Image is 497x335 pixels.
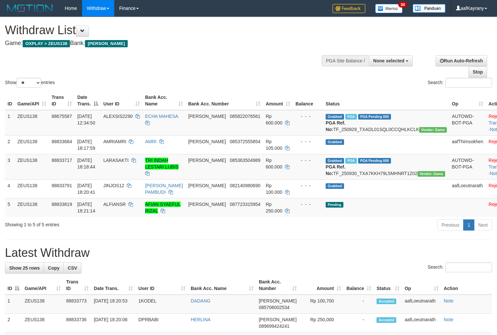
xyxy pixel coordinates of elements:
[428,262,492,272] label: Search:
[15,154,49,179] td: ZEUS138
[5,78,55,88] label: Show entries
[63,276,91,295] th: Trans ID: activate to sort column ascending
[63,262,81,274] a: CSV
[259,324,289,329] span: Copy 089699424241 to clipboard
[344,295,374,314] td: -
[103,183,124,188] span: JINJOS12
[15,179,49,198] td: ZEUS138
[445,78,492,88] input: Search:
[52,183,72,188] span: 88833791
[188,202,226,207] span: [PERSON_NAME]
[428,78,492,88] label: Search:
[326,202,343,208] span: Pending
[48,265,59,271] span: Copy
[323,154,449,179] td: TF_250930_TXA7KKH79L5MHNRT1Z02
[52,158,72,163] span: 88833717
[185,91,263,110] th: Bank Acc. Number: activate to sort column ascending
[52,202,72,207] span: 88833819
[468,66,487,78] a: Stop
[9,265,40,271] span: Show 25 rows
[402,276,441,295] th: Op: activate to sort column ascending
[136,295,188,314] td: 1KODEL
[77,202,95,213] span: [DATE] 18:21:14
[259,298,296,303] span: [PERSON_NAME]
[449,110,486,136] td: AUTOWD-BOT-PGA
[266,114,282,125] span: Rp 600.000
[299,314,344,332] td: Rp 250,000
[323,110,449,136] td: TF_250929_TXADL01SQL0CCQHLKCLK
[52,114,72,119] span: 88675587
[22,314,63,332] td: ZEUS138
[191,298,210,303] a: DADANG
[5,91,15,110] th: ID
[49,91,75,110] th: Trans ID: activate to sort column ascending
[145,139,157,144] a: AMRI
[230,183,260,188] span: Copy 082140980690 to clipboard
[68,265,77,271] span: CSV
[263,91,293,110] th: Amount: activate to sort column ascending
[77,183,95,195] span: [DATE] 18:20:41
[418,171,445,177] span: Vendor URL: https://trx31.1velocity.biz
[369,55,413,66] button: None selected
[145,183,183,195] a: [PERSON_NAME] PAMBUDI
[377,299,396,304] span: Accepted
[101,91,142,110] th: User ID: activate to sort column ascending
[266,183,282,195] span: Rp 100.000
[322,55,369,66] div: PGA Site Balance /
[374,276,402,295] th: Status: activate to sort column ascending
[5,40,325,47] h4: Game: Bank:
[259,305,289,310] span: Copy 085706002534 to clipboard
[15,110,49,136] td: ZEUS138
[449,179,486,198] td: aafLoeutnarath
[5,314,22,332] td: 2
[259,317,296,322] span: [PERSON_NAME]
[463,219,474,231] a: 1
[15,91,49,110] th: Game/API: activate to sort column ascending
[344,276,374,295] th: Balance: activate to sort column ascending
[103,202,126,207] span: ALFIANSR
[441,276,492,295] th: Action
[77,114,95,125] span: [DATE] 12:34:50
[377,317,396,323] span: Accepted
[5,154,15,179] td: 3
[230,158,260,163] span: Copy 085363504989 to clipboard
[85,40,127,47] span: [PERSON_NAME]
[444,298,454,303] a: Note
[136,276,188,295] th: User ID: activate to sort column ascending
[5,276,22,295] th: ID: activate to sort column descending
[5,3,55,13] img: MOTION_logo.png
[419,127,447,133] span: Vendor URL: https://trx31.1velocity.biz
[91,314,136,332] td: [DATE] 18:20:06
[326,114,344,120] span: Grabbed
[373,58,404,63] span: None selected
[136,314,188,332] td: DPRBABI
[5,262,44,274] a: Show 25 rows
[326,183,344,189] span: Grabbed
[295,201,320,208] div: - - -
[295,182,320,189] div: - - -
[295,138,320,145] div: - - -
[91,295,136,314] td: [DATE] 18:20:53
[436,55,487,66] a: Run Auto-Refresh
[5,110,15,136] td: 1
[326,120,345,132] b: PGA Ref. No:
[295,113,320,120] div: - - -
[188,158,226,163] span: [PERSON_NAME]
[266,202,282,213] span: Rp 250.000
[256,276,299,295] th: Bank Acc. Number: activate to sort column ascending
[230,139,260,144] span: Copy 085372555854 to clipboard
[5,219,202,228] div: Showing 1 to 5 of 5 entries
[326,158,344,164] span: Grabbed
[266,139,282,151] span: Rp 105.000
[142,91,185,110] th: Bank Acc. Name: activate to sort column ascending
[398,2,407,8] span: 34
[77,158,95,169] span: [DATE] 18:18:44
[5,198,15,217] td: 5
[402,295,441,314] td: aafLoeutnarath
[375,4,403,13] img: Button%20Memo.svg
[188,183,226,188] span: [PERSON_NAME]
[5,179,15,198] td: 4
[145,114,178,119] a: ECHA MAHESA
[22,295,63,314] td: ZEUS138
[188,114,226,119] span: [PERSON_NAME]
